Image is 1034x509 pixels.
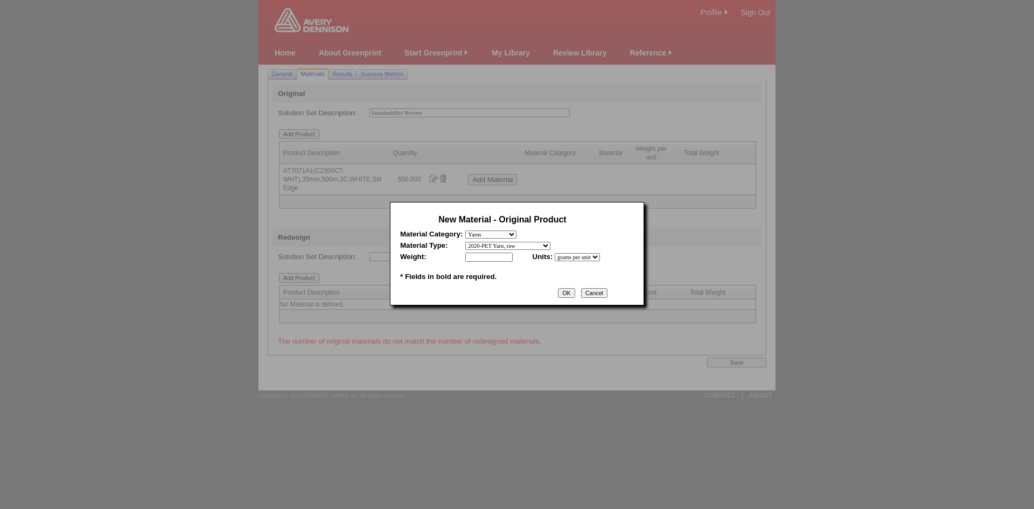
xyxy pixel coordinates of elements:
input: OK [558,288,575,298]
b: Weight: [400,253,427,261]
b: Material Category: [400,230,463,238]
b: Material Type: [400,241,448,249]
b: * Fields in bold are required. [400,273,497,281]
span: New Material - Original Product [438,215,566,224]
b: Units: [533,253,553,261]
input: Cancel [581,288,607,298]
